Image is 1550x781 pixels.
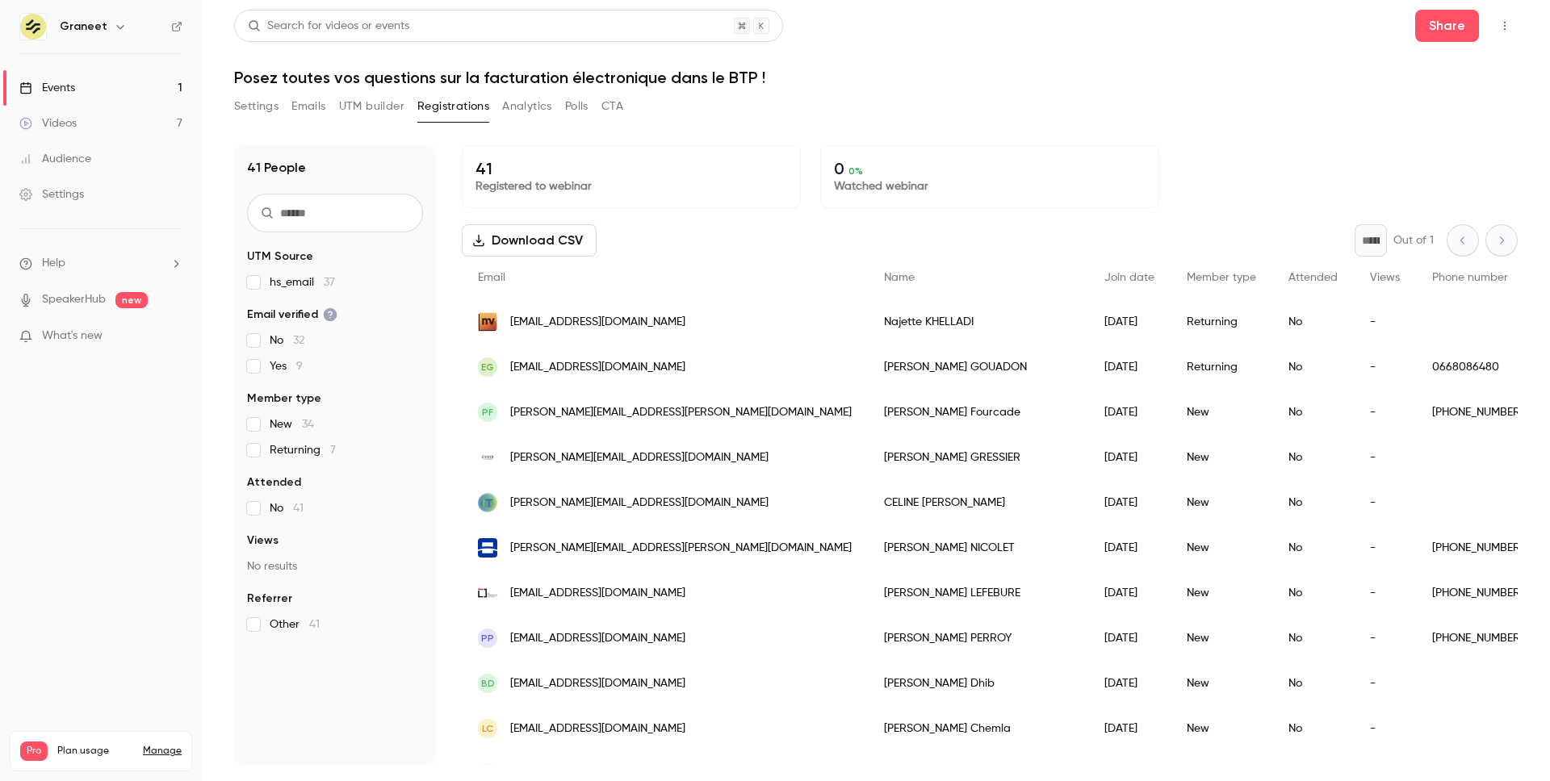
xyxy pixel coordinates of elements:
h1: Posez toutes vos questions sur la facturation électronique dans le BTP ! [234,68,1518,87]
span: 7 [330,445,336,456]
span: [EMAIL_ADDRESS][DOMAIN_NAME] [510,314,685,331]
div: No [1272,390,1354,435]
section: facet-groups [247,248,423,633]
span: [EMAIL_ADDRESS][DOMAIN_NAME] [510,675,685,692]
div: [PERSON_NAME] Chemla [868,706,1088,751]
div: New [1171,435,1272,480]
div: New [1171,525,1272,570]
span: [EMAIL_ADDRESS][DOMAIN_NAME] [510,359,685,376]
div: Search for videos or events [248,18,409,35]
li: help-dropdown-opener [19,255,182,272]
div: New [1171,616,1272,661]
div: - [1354,345,1416,390]
img: zaniersa.fr [478,448,497,467]
div: - [1354,299,1416,345]
div: No [1272,435,1354,480]
button: Registrations [417,94,489,119]
p: 41 [475,159,787,178]
span: Help [42,255,65,272]
div: - [1354,390,1416,435]
button: Download CSV [462,224,597,257]
img: lescompagnonsdesinvestisseurs.fr [478,583,497,603]
span: Plan usage [57,745,133,758]
span: [PERSON_NAME][EMAIL_ADDRESS][PERSON_NAME][DOMAIN_NAME] [510,540,852,557]
button: Analytics [502,94,552,119]
div: [DATE] [1088,435,1171,480]
span: 34 [302,419,314,430]
div: [PHONE_NUMBER] [1416,616,1540,661]
div: [PERSON_NAME] GOUADON [868,345,1088,390]
span: Join date [1104,272,1154,283]
span: [EMAIL_ADDRESS][DOMAIN_NAME] [510,585,685,602]
div: [DATE] [1088,525,1171,570]
span: New [270,416,314,432]
p: Watched webinar [834,178,1146,194]
span: Attended [1288,272,1338,283]
a: Manage [143,745,182,758]
div: [DATE] [1088,661,1171,706]
span: No [270,500,304,516]
span: PP [481,631,494,645]
span: Views [247,532,279,549]
img: Graneet [20,14,46,40]
span: Member type [247,390,321,407]
div: - [1354,706,1416,751]
span: Phone number [1432,272,1508,283]
span: 37 [324,277,335,288]
div: No [1272,706,1354,751]
img: mederreg.fr [478,312,497,332]
div: New [1171,706,1272,751]
div: 0668086480 [1416,345,1540,390]
div: New [1171,390,1272,435]
div: [PHONE_NUMBER] [1416,570,1540,616]
span: hs_email [270,274,335,290]
h1: 41 People [247,158,306,177]
span: LC [482,721,493,736]
span: BD [481,676,495,691]
span: [PERSON_NAME][EMAIL_ADDRESS][PERSON_NAME][DOMAIN_NAME] [510,404,852,421]
span: 9 [296,361,303,372]
div: [PERSON_NAME] NICOLET [868,525,1088,570]
button: UTM builder [339,94,404,119]
img: phida.ch [478,538,497,558]
span: [PERSON_NAME][EMAIL_ADDRESS][DOMAIN_NAME] [510,449,769,466]
div: CELINE [PERSON_NAME] [868,480,1088,525]
span: 32 [293,335,304,346]
div: Returning [1171,299,1272,345]
span: Pro [20,741,48,761]
div: Returning [1171,345,1272,390]
button: CTA [601,94,623,119]
div: - [1354,661,1416,706]
div: [DATE] [1088,345,1171,390]
div: No [1272,570,1354,616]
div: No [1272,299,1354,345]
span: Attended [247,474,301,491]
div: - [1354,480,1416,525]
div: [DATE] [1088,390,1171,435]
span: Member type [1187,272,1256,283]
button: Polls [565,94,589,119]
span: No [270,332,304,349]
div: [DATE] [1088,570,1171,616]
div: [PHONE_NUMBER] [1416,390,1540,435]
h6: Graneet [60,19,107,35]
div: - [1354,525,1416,570]
span: 41 [309,619,320,630]
p: Out of 1 [1393,232,1434,248]
span: UTM Source [247,248,313,265]
div: Videos [19,115,77,132]
span: Views [1370,272,1400,283]
span: Yes [270,358,303,374]
span: EG [481,360,494,374]
div: Events [19,80,75,96]
div: New [1171,480,1272,525]
div: New [1171,570,1272,616]
div: No [1272,661,1354,706]
div: [PHONE_NUMBER] [1416,525,1540,570]
span: [PERSON_NAME][EMAIL_ADDRESS][DOMAIN_NAME] [510,495,769,512]
p: Registered to webinar [475,178,787,194]
button: Share [1415,10,1479,42]
button: Settings [234,94,279,119]
img: ingethermique.fr [478,493,497,512]
div: No [1272,345,1354,390]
